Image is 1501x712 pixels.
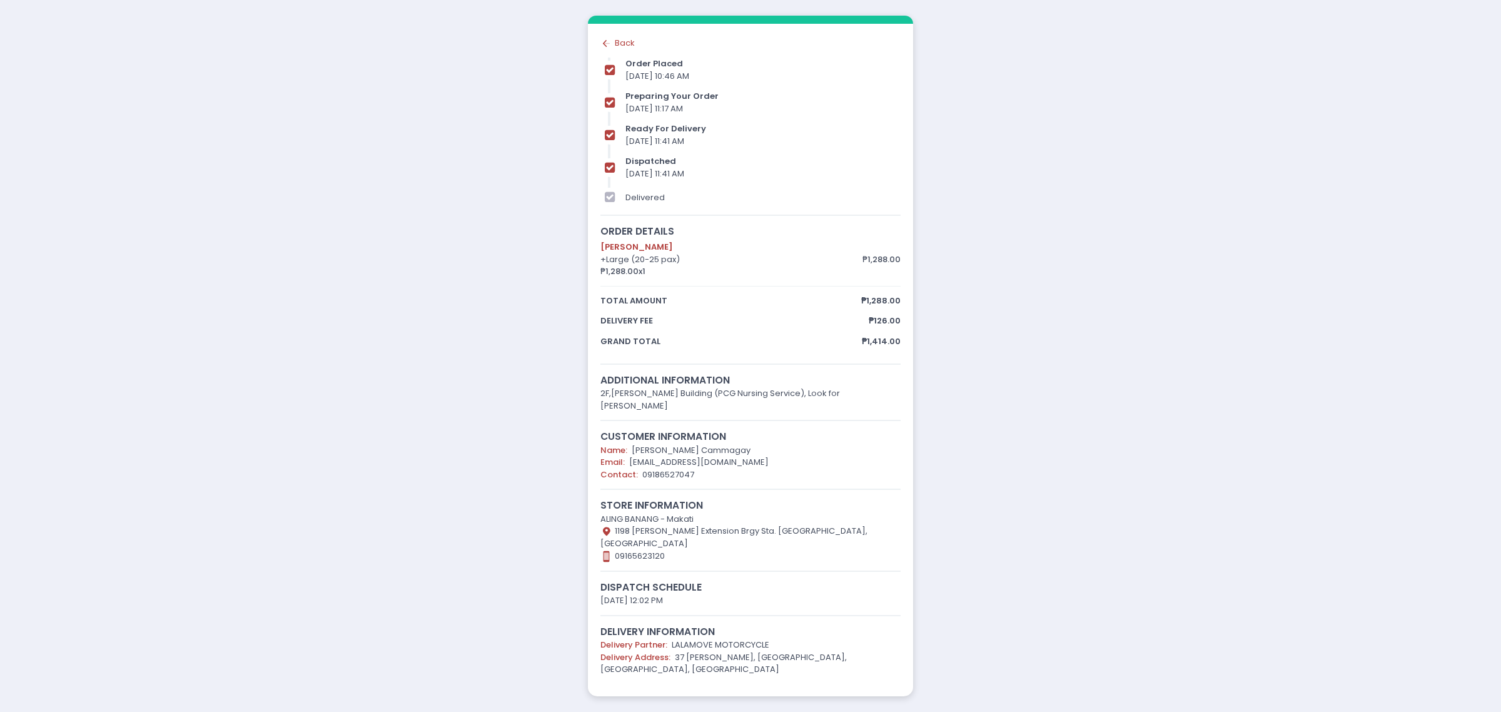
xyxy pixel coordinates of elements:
[600,456,625,468] span: Email:
[600,513,901,526] div: ALING BANANG - Makati
[600,444,627,456] span: Name:
[625,58,901,70] div: order placed
[625,135,684,147] span: [DATE] 11:41 AM
[600,469,638,481] span: Contact:
[600,224,901,238] div: order details
[600,624,901,639] div: delivery information
[625,191,901,204] div: delivered
[600,639,667,651] span: Delivery Partner:
[600,651,901,676] div: 37 [PERSON_NAME], [GEOGRAPHIC_DATA], [GEOGRAPHIC_DATA], [GEOGRAPHIC_DATA]
[861,295,901,307] span: ₱1,288.00
[600,335,862,348] span: grand total
[600,444,901,457] div: [PERSON_NAME] Cammagay
[600,550,901,562] div: 09165623120
[600,315,869,327] span: delivery fee
[600,639,901,651] div: LALAMOVE MOTORCYCLE
[869,315,901,327] span: ₱126.00
[625,168,684,180] span: [DATE] 11:41 AM
[600,373,901,387] div: additional information
[600,387,901,412] div: 2F,[PERSON_NAME] Building (PCG Nursing Service), Look for [PERSON_NAME]
[600,525,901,550] div: 1198 [PERSON_NAME] Extension Brgy Sta. [GEOGRAPHIC_DATA], [GEOGRAPHIC_DATA]
[600,37,901,49] div: Back
[600,580,901,594] div: dispatch schedule
[600,456,901,469] div: [EMAIL_ADDRESS][DOMAIN_NAME]
[862,335,901,348] span: ₱1,414.00
[625,90,901,103] div: preparing your order
[600,429,901,444] div: customer information
[625,70,689,82] span: [DATE] 10:46 AM
[625,103,683,114] span: [DATE] 11:17 AM
[600,594,901,607] div: [DATE] 12:02 PM
[625,123,901,135] div: ready for delivery
[600,469,901,481] div: 09186527047
[600,498,901,512] div: store information
[625,155,901,168] div: dispatched
[600,295,861,307] span: total amount
[600,651,670,663] span: Delivery Address:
